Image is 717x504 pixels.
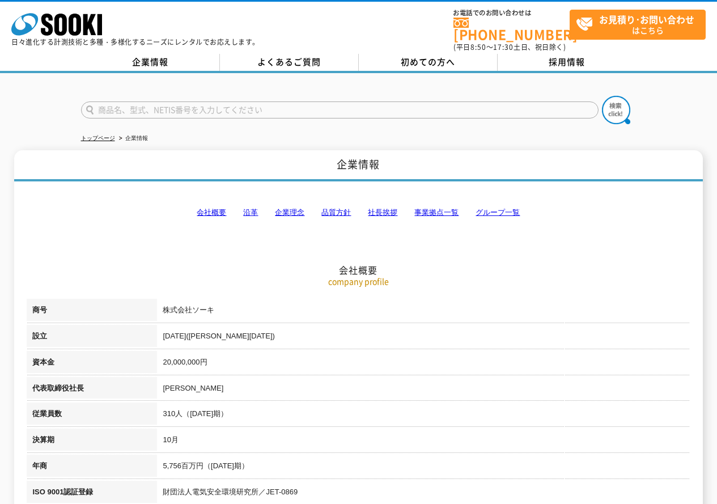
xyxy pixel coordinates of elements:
a: トップページ [81,135,115,141]
a: 会社概要 [197,208,226,217]
th: 年商 [27,455,157,481]
td: [PERSON_NAME] [157,377,690,403]
p: company profile [27,276,690,287]
a: 企業情報 [81,54,220,71]
a: [PHONE_NUMBER] [453,18,570,41]
strong: お見積り･お問い合わせ [599,12,694,26]
input: 商品名、型式、NETIS番号を入力してください [81,101,599,118]
td: 5,756百万円（[DATE]期） [157,455,690,481]
h1: 企業情報 [14,150,702,181]
span: お電話でのお問い合わせは [453,10,570,16]
a: グループ一覧 [476,208,520,217]
th: 従業員数 [27,403,157,429]
td: 20,000,000円 [157,351,690,377]
a: 品質方針 [321,208,351,217]
a: 社長挨拶 [368,208,397,217]
span: 初めての方へ [401,56,455,68]
td: 10月 [157,429,690,455]
a: よくあるご質問 [220,54,359,71]
a: 事業拠点一覧 [414,208,459,217]
a: 初めての方へ [359,54,498,71]
img: btn_search.png [602,96,630,124]
a: 採用情報 [498,54,637,71]
span: 17:30 [493,42,514,52]
td: 310人（[DATE]期） [157,403,690,429]
li: 企業情報 [117,133,148,145]
span: はこちら [576,10,705,39]
td: [DATE]([PERSON_NAME][DATE]) [157,325,690,351]
h2: 会社概要 [27,151,690,276]
a: 企業理念 [275,208,304,217]
th: 代表取締役社長 [27,377,157,403]
p: 日々進化する計測技術と多種・多様化するニーズにレンタルでお応えします。 [11,39,260,45]
th: 決算期 [27,429,157,455]
th: 設立 [27,325,157,351]
th: 資本金 [27,351,157,377]
td: 株式会社ソーキ [157,299,690,325]
a: お見積り･お問い合わせはこちら [570,10,706,40]
span: (平日 ～ 土日、祝日除く) [453,42,566,52]
th: 商号 [27,299,157,325]
span: 8:50 [470,42,486,52]
a: 沿革 [243,208,258,217]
